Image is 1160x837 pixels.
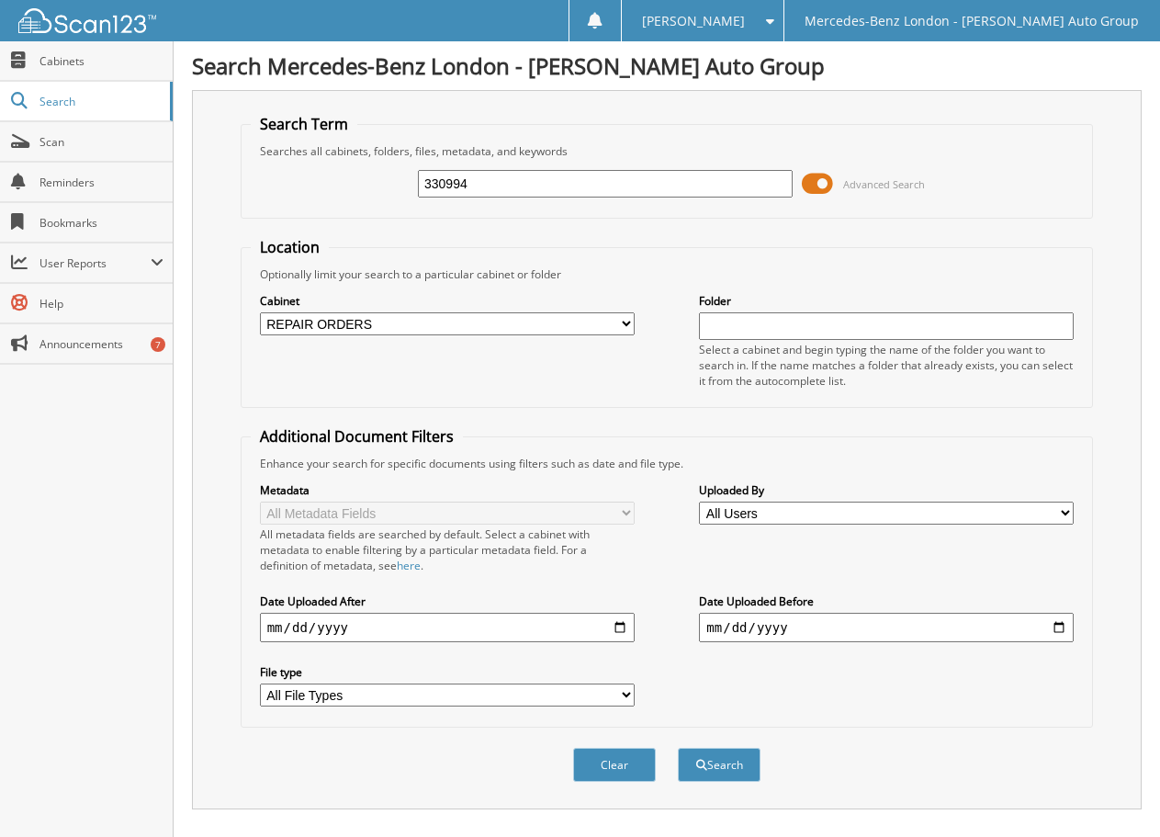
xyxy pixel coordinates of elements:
[699,482,1074,498] label: Uploaded By
[251,426,463,447] legend: Additional Document Filters
[251,456,1084,471] div: Enhance your search for specific documents using filters such as date and file type.
[39,296,163,311] span: Help
[39,94,161,109] span: Search
[260,594,635,609] label: Date Uploaded After
[805,16,1139,27] span: Mercedes-Benz London - [PERSON_NAME] Auto Group
[39,175,163,190] span: Reminders
[251,237,329,257] legend: Location
[678,748,760,782] button: Search
[39,134,163,150] span: Scan
[699,594,1074,609] label: Date Uploaded Before
[39,336,163,352] span: Announcements
[642,16,745,27] span: [PERSON_NAME]
[699,613,1074,642] input: end
[260,482,635,498] label: Metadata
[192,51,1142,81] h1: Search Mercedes-Benz London - [PERSON_NAME] Auto Group
[260,293,635,309] label: Cabinet
[699,293,1074,309] label: Folder
[251,266,1084,282] div: Optionally limit your search to a particular cabinet or folder
[251,143,1084,159] div: Searches all cabinets, folders, files, metadata, and keywords
[260,664,635,680] label: File type
[39,215,163,231] span: Bookmarks
[151,337,165,352] div: 7
[260,613,635,642] input: start
[699,342,1074,389] div: Select a cabinet and begin typing the name of the folder you want to search in. If the name match...
[39,255,151,271] span: User Reports
[260,526,635,573] div: All metadata fields are searched by default. Select a cabinet with metadata to enable filtering b...
[251,114,357,134] legend: Search Term
[18,8,156,33] img: scan123-logo-white.svg
[573,748,656,782] button: Clear
[397,558,421,573] a: here
[39,53,163,69] span: Cabinets
[843,177,925,191] span: Advanced Search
